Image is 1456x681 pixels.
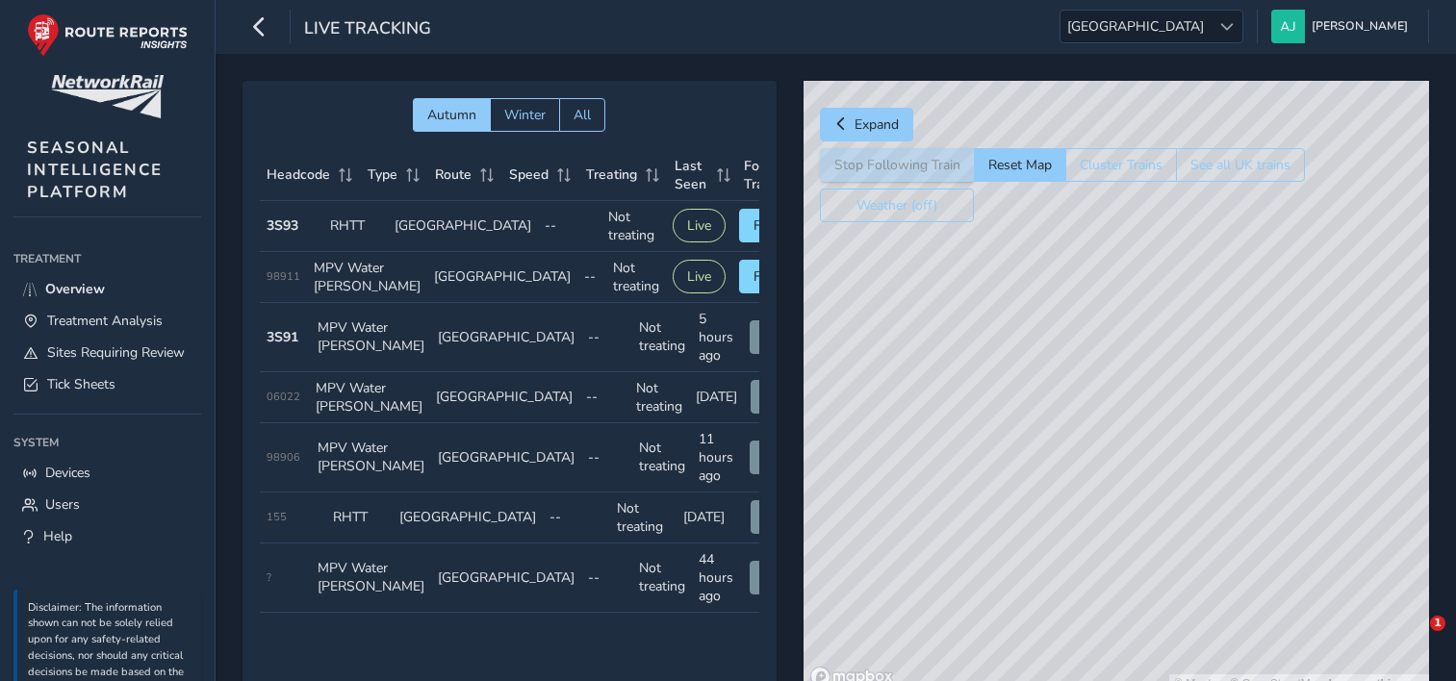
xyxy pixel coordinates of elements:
[427,252,577,303] td: [GEOGRAPHIC_DATA]
[431,543,581,613] td: [GEOGRAPHIC_DATA]
[43,527,72,545] span: Help
[13,305,201,337] a: Treatment Analysis
[689,372,744,423] td: [DATE]
[307,252,427,303] td: MPV Water [PERSON_NAME]
[47,375,115,393] span: Tick Sheets
[504,106,546,124] span: Winter
[1271,10,1415,43] button: [PERSON_NAME]
[13,368,201,400] a: Tick Sheets
[51,75,164,118] img: customer logo
[267,390,300,404] span: 06022
[311,303,431,372] td: MPV Water [PERSON_NAME]
[509,165,549,184] span: Speed
[13,273,201,305] a: Overview
[543,492,609,543] td: --
[47,312,163,330] span: Treatment Analysis
[27,13,188,57] img: rr logo
[632,423,692,492] td: Not treating
[45,280,105,298] span: Overview
[754,216,796,235] span: Follow
[27,137,163,203] span: SEASONAL INTELLIGENCE PLATFORM
[574,106,591,124] span: All
[751,380,810,414] button: View
[581,423,632,492] td: --
[431,303,581,372] td: [GEOGRAPHIC_DATA]
[309,372,429,423] td: MPV Water [PERSON_NAME]
[323,201,388,252] td: RHTT
[13,244,201,273] div: Treatment
[1060,11,1211,42] span: [GEOGRAPHIC_DATA]
[13,428,201,457] div: System
[368,165,397,184] span: Type
[13,457,201,489] a: Devices
[267,328,298,346] strong: 3S91
[750,441,809,474] button: View
[413,98,490,132] button: Autumn
[304,16,431,43] span: Live Tracking
[311,543,431,613] td: MPV Water [PERSON_NAME]
[435,165,472,184] span: Route
[579,372,629,423] td: --
[311,423,431,492] td: MPV Water [PERSON_NAME]
[751,500,810,534] button: View
[1065,148,1176,182] button: Cluster Trains
[45,464,90,482] span: Devices
[326,492,393,543] td: RHTT
[692,423,743,492] td: 11 hours ago
[13,337,201,368] a: Sites Requiring Review
[1271,10,1305,43] img: diamond-layout
[750,561,809,594] button: View
[427,106,476,124] span: Autumn
[581,303,632,372] td: --
[393,492,543,543] td: [GEOGRAPHIC_DATA]
[739,209,810,242] button: Follow
[632,303,692,372] td: Not treating
[744,157,790,193] span: Follow Train
[47,343,185,362] span: Sites Requiring Review
[388,201,538,252] td: [GEOGRAPHIC_DATA]
[13,520,201,552] a: Help
[586,165,637,184] span: Treating
[267,269,300,284] span: 98911
[267,450,300,465] span: 98906
[677,492,743,543] td: [DATE]
[754,267,796,286] span: Follow
[581,543,632,613] td: --
[692,303,743,372] td: 5 hours ago
[45,495,80,514] span: Users
[675,157,710,193] span: Last Seen
[1312,10,1408,43] span: [PERSON_NAME]
[606,252,666,303] td: Not treating
[974,148,1065,182] button: Reset Map
[692,543,743,613] td: 44 hours ago
[750,320,809,354] button: View
[267,165,330,184] span: Headcode
[267,570,271,585] span: ?
[431,423,581,492] td: [GEOGRAPHIC_DATA]
[739,260,810,293] button: Follow
[1391,616,1437,662] iframe: Intercom live chat
[820,189,974,222] button: Weather (off)
[429,372,579,423] td: [GEOGRAPHIC_DATA]
[267,216,298,235] strong: 3S93
[632,543,692,613] td: Not treating
[673,209,726,242] button: Live
[601,201,666,252] td: Not treating
[13,489,201,520] a: Users
[267,510,287,524] span: 155
[673,260,726,293] button: Live
[1430,616,1445,631] span: 1
[855,115,899,134] span: Expand
[610,492,677,543] td: Not treating
[577,252,606,303] td: --
[1176,148,1305,182] button: See all UK trains
[629,372,689,423] td: Not treating
[538,201,602,252] td: --
[820,108,913,141] button: Expand
[490,98,559,132] button: Winter
[559,98,605,132] button: All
